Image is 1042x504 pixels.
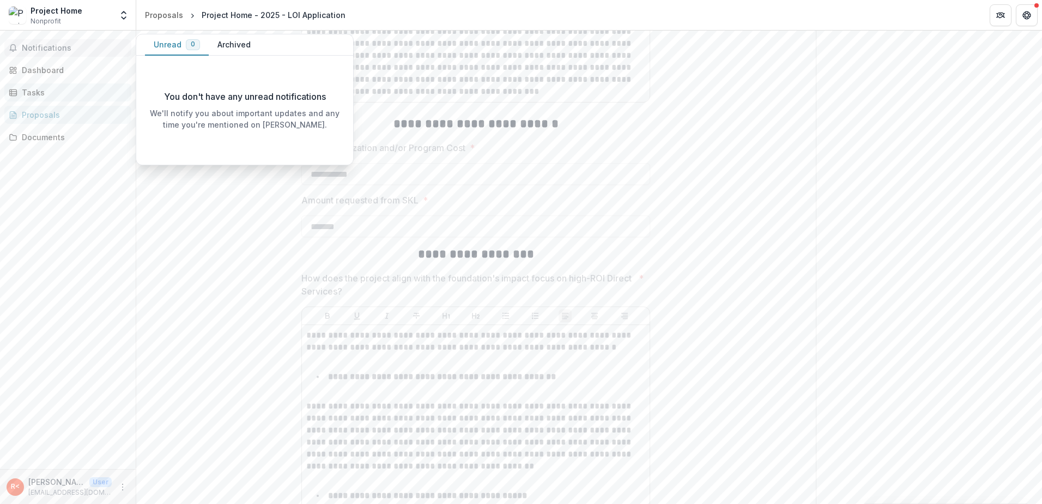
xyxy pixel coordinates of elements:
[141,7,350,23] nav: breadcrumb
[22,87,123,98] div: Tasks
[31,5,82,16] div: Project Home
[28,476,85,488] p: [PERSON_NAME] <[EMAIL_ADDRESS][DOMAIN_NAME]> <[EMAIL_ADDRESS][DOMAIN_NAME]>
[145,34,209,56] button: Unread
[588,309,601,322] button: Align Center
[11,483,20,490] div: Robert <robertsmith@projecthome.org> <robertsmith@projecthome.org>
[618,309,631,322] button: Align Right
[350,309,364,322] button: Underline
[4,128,131,146] a: Documents
[116,4,131,26] button: Open entity switcher
[164,90,326,103] p: You don't have any unread notifications
[301,194,419,207] p: Amount requested from SKL
[116,481,129,494] button: More
[380,309,393,322] button: Italicize
[4,106,131,124] a: Proposals
[410,309,423,322] button: Strike
[301,141,465,154] p: Total Organization and/or Program Cost
[191,40,195,48] span: 0
[22,109,123,121] div: Proposals
[4,39,131,57] button: Notifications
[301,272,634,298] p: How does the project align with the foundation's impact focus on high-ROI Direct Services?
[990,4,1011,26] button: Partners
[31,16,61,26] span: Nonprofit
[141,7,187,23] a: Proposals
[321,309,334,322] button: Bold
[4,83,131,101] a: Tasks
[4,61,131,79] a: Dashboard
[22,131,123,143] div: Documents
[440,309,453,322] button: Heading 1
[89,477,112,487] p: User
[1016,4,1038,26] button: Get Help
[469,309,482,322] button: Heading 2
[209,34,259,56] button: Archived
[145,9,183,21] div: Proposals
[22,44,127,53] span: Notifications
[499,309,512,322] button: Bullet List
[202,9,346,21] div: Project Home - 2025 - LOI Application
[145,107,344,130] p: We'll notify you about important updates and any time you're mentioned on [PERSON_NAME].
[28,488,112,497] p: [EMAIL_ADDRESS][DOMAIN_NAME]
[22,64,123,76] div: Dashboard
[529,309,542,322] button: Ordered List
[559,309,572,322] button: Align Left
[9,7,26,24] img: Project Home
